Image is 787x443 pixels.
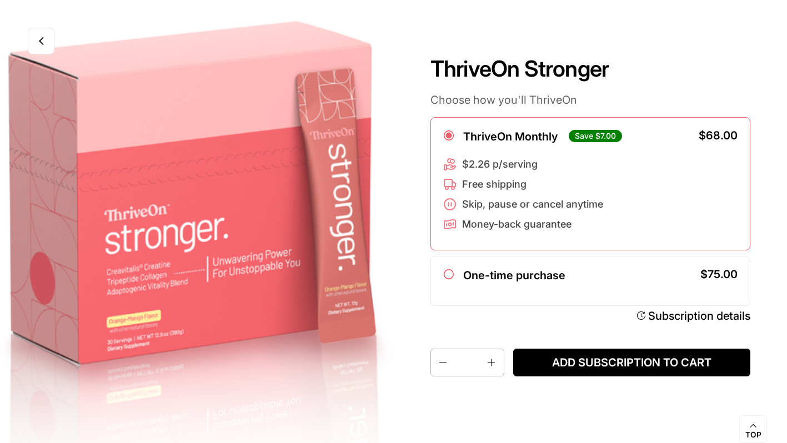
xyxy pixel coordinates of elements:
[463,130,558,143] label: ThriveOn Monthly
[463,269,565,282] label: One-time purchase
[482,349,504,376] button: Increase quantity
[443,218,603,231] li: Money-back guarantee
[569,130,622,142] div: Save $7.00
[430,56,750,82] h1: ThriveOn Stronger
[430,93,750,107] p: Choose how you'll ThriveOn
[443,178,603,191] li: Free shipping
[700,269,738,280] div: $75.00
[443,158,603,171] li: $2.26 p/serving
[522,356,741,370] span: Add subscription to cart
[731,391,776,432] iframe: Gorgias live chat messenger
[648,309,750,323] div: Subscription details
[443,198,603,211] li: Skip, pause or cancel anytime
[745,430,761,440] span: Top
[513,349,750,376] button: Add subscription to cart
[431,349,453,376] button: Decrease quantity
[699,130,738,141] div: $68.00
